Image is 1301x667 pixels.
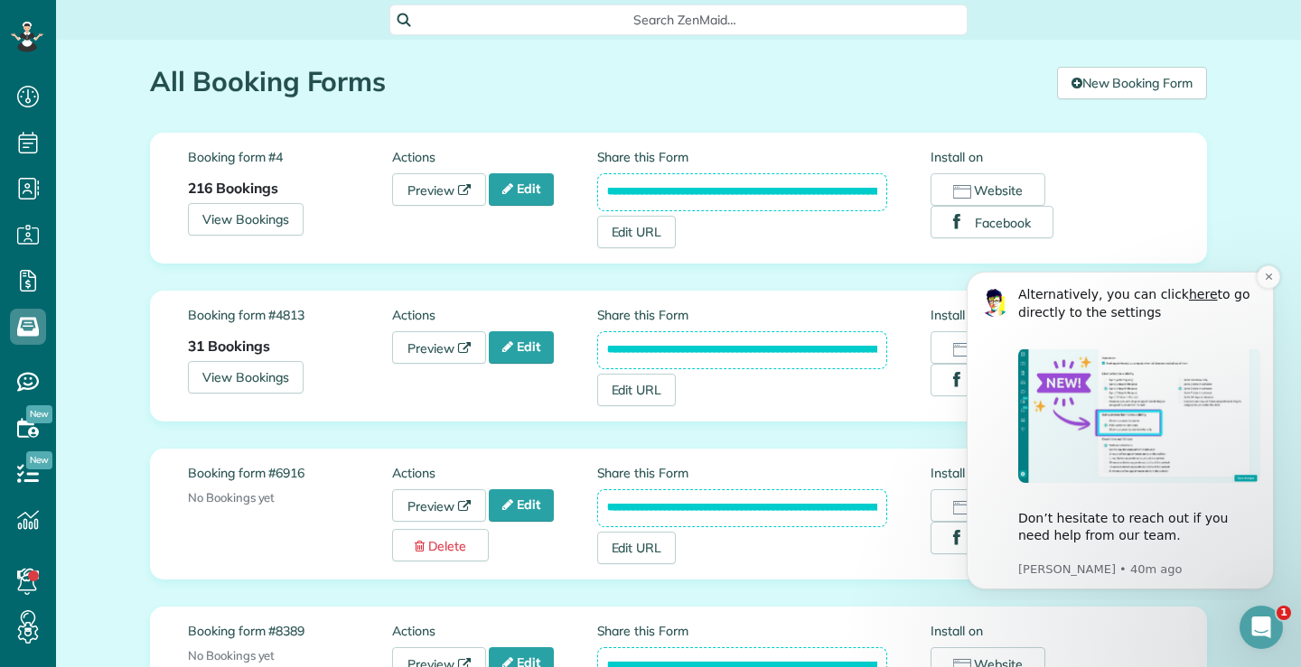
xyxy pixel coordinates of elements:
[1240,606,1283,649] iframe: Intercom live chat
[931,464,1169,482] label: Install on
[597,622,888,640] label: Share this Form
[931,148,1169,166] label: Install on
[1277,606,1291,620] span: 1
[150,67,1044,97] h1: All Booking Forms
[188,148,392,166] label: Booking form #4
[931,331,1045,364] button: Website
[940,255,1301,600] iframe: Intercom notifications message
[1057,67,1207,99] a: New Booking Form
[597,306,888,324] label: Share this Form
[931,206,1053,238] button: Facebook
[931,364,1053,396] button: Facebook
[931,173,1045,206] button: Website
[392,173,486,206] a: Preview
[931,622,1169,640] label: Install on
[931,489,1045,522] button: Website
[188,490,275,505] span: No Bookings yet
[392,529,489,561] a: Delete
[188,306,392,324] label: Booking form #4813
[188,179,278,197] strong: 216 Bookings
[188,337,270,355] strong: 31 Bookings
[26,405,52,423] span: New
[597,148,888,166] label: Share this Form
[188,464,392,482] label: Booking form #6916
[489,173,554,206] a: Edit
[597,532,677,564] a: Edit URL
[392,148,596,166] label: Actions
[392,331,486,364] a: Preview
[392,306,596,324] label: Actions
[188,361,304,394] a: View Bookings
[392,622,596,640] label: Actions
[188,648,275,662] span: No Bookings yet
[597,374,677,406] a: Edit URL
[392,489,486,522] a: Preview
[489,331,554,364] a: Edit
[26,451,52,469] span: New
[931,522,1053,554] button: Facebook
[188,203,304,236] a: View Bookings
[931,306,1169,324] label: Install on
[188,622,392,640] label: Booking form #8389
[597,216,677,248] a: Edit URL
[489,489,554,522] a: Edit
[392,464,596,482] label: Actions
[597,464,888,482] label: Share this Form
